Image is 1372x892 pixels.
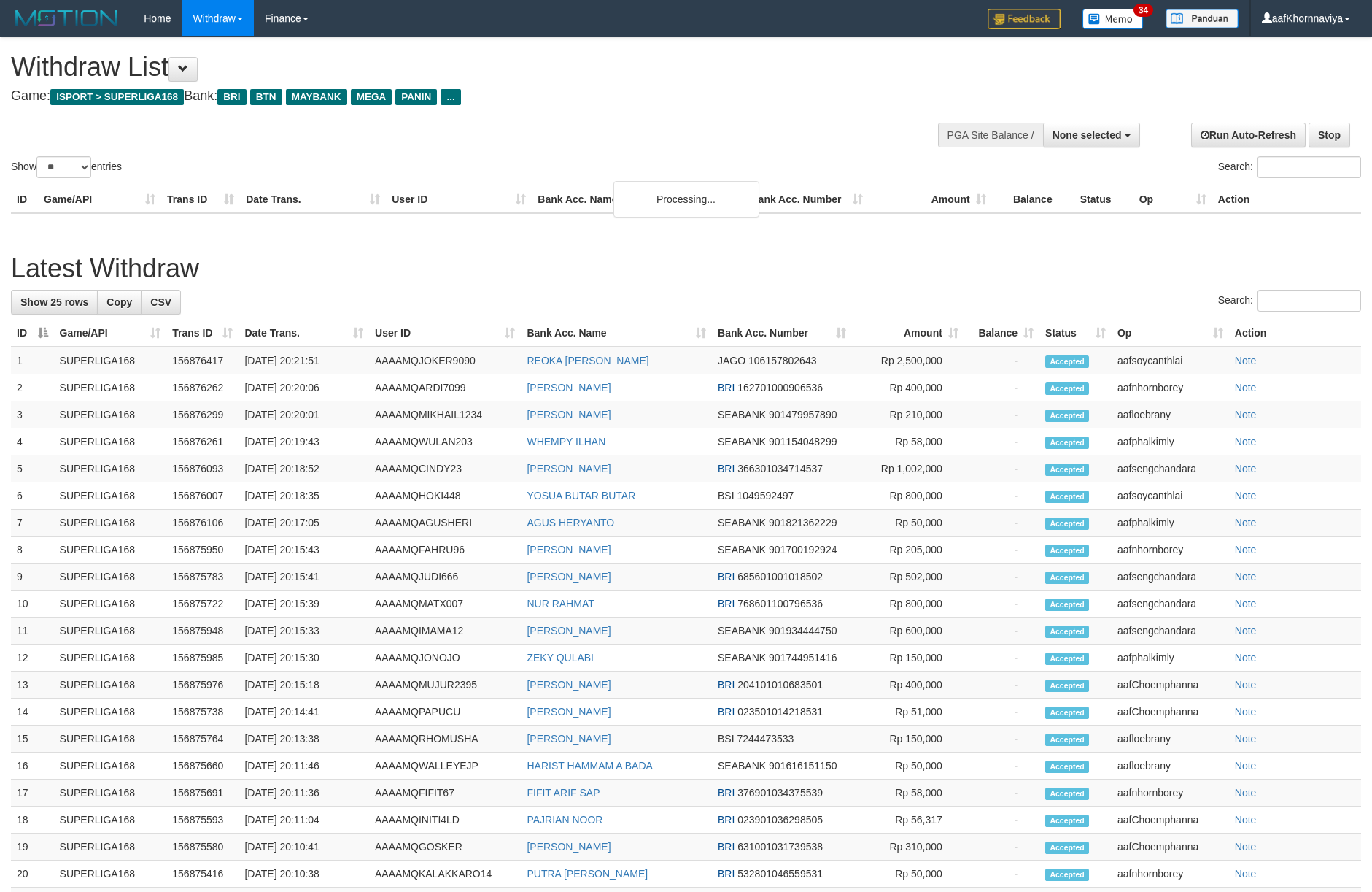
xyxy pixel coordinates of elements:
a: NUR RAHMAT [527,598,594,610]
span: Copy 162701000906536 to clipboard [737,382,823,393]
td: [DATE] 20:18:35 [239,482,369,510]
td: aafnhornborey [1112,780,1229,807]
td: [DATE] 20:15:18 [239,672,369,699]
span: SEABANK [718,625,766,637]
td: aafphalkimly [1112,510,1229,537]
span: BTN [250,89,282,105]
th: Bank Acc. Name [532,186,745,213]
span: Accepted [1045,653,1089,665]
span: BSI [718,733,735,745]
a: Note [1235,598,1257,610]
td: [DATE] 20:17:05 [239,510,369,537]
span: ... [441,89,460,105]
td: aafsoycanthlai [1112,482,1229,510]
td: 4 [11,428,54,455]
td: aafsoycanthlai [1112,347,1229,374]
a: [PERSON_NAME] [527,841,611,853]
td: AAAAMQWALLEYEJP [369,753,521,780]
td: 156875738 [166,699,239,726]
td: 156876417 [166,347,239,374]
td: AAAAMQFAHRU96 [369,537,521,564]
th: Balance [992,186,1074,213]
td: 156875691 [166,780,239,807]
div: PGA Site Balance / [938,123,1043,147]
span: Copy 7244473533 to clipboard [737,733,794,745]
span: Accepted [1045,707,1089,719]
span: BRI [718,463,735,474]
td: AAAAMQFIFIT67 [369,780,521,807]
span: BRI [718,571,735,583]
th: User ID: activate to sort column ascending [369,320,521,347]
td: SUPERLIGA168 [54,645,167,672]
td: AAAAMQMIKHAIL1234 [369,401,521,428]
td: SUPERLIGA168 [54,591,167,618]
th: Date Trans.: activate to sort column ascending [239,320,369,347]
h1: Withdraw List [11,53,900,82]
td: 156875580 [166,834,239,861]
td: 156875660 [166,753,239,780]
a: PAJRIAN NOOR [527,814,602,826]
td: 16 [11,753,54,780]
span: Copy 376901034375539 to clipboard [737,787,823,799]
span: Accepted [1045,545,1089,557]
td: 18 [11,807,54,834]
td: Rp 400,000 [852,374,964,401]
span: Accepted [1045,815,1089,827]
span: MAYBANK [286,89,347,105]
td: Rp 800,000 [852,591,964,618]
span: CSV [150,296,171,308]
td: 8 [11,537,54,564]
span: Copy 106157802643 to clipboard [748,355,816,366]
td: 156876262 [166,374,239,401]
td: AAAAMQPAPUCU [369,699,521,726]
span: Copy 768601100796536 to clipboard [737,598,823,610]
div: Processing... [613,181,759,218]
span: SEABANK [718,436,766,447]
span: Accepted [1045,355,1089,368]
span: BRI [718,679,735,691]
a: [PERSON_NAME] [527,625,611,637]
td: [DATE] 20:11:04 [239,807,369,834]
td: 10 [11,591,54,618]
td: Rp 50,000 [852,753,964,780]
td: SUPERLIGA168 [54,726,167,753]
td: [DATE] 20:15:41 [239,564,369,591]
a: Note [1235,814,1257,826]
td: [DATE] 20:11:46 [239,753,369,780]
a: HARIST HAMMAM A BADA [527,760,652,772]
td: 7 [11,510,54,537]
h1: Latest Withdraw [11,254,1361,283]
img: MOTION_logo.png [11,7,122,29]
td: SUPERLIGA168 [54,780,167,807]
td: - [964,482,1039,510]
td: - [964,510,1039,537]
a: Note [1235,490,1257,501]
span: Show 25 rows [20,296,88,308]
td: 156875976 [166,672,239,699]
th: Op [1133,186,1212,213]
span: Copy 685601001018502 to clipboard [737,571,823,583]
td: AAAAMQMUJUR2395 [369,672,521,699]
a: Note [1235,679,1257,691]
th: Status [1074,186,1133,213]
td: SUPERLIGA168 [54,510,167,537]
td: Rp 150,000 [852,726,964,753]
span: Accepted [1045,788,1089,800]
span: SEABANK [718,409,766,420]
td: 156876007 [166,482,239,510]
td: SUPERLIGA168 [54,537,167,564]
td: 3 [11,401,54,428]
td: aafnhornborey [1112,537,1229,564]
td: aafphalkimly [1112,645,1229,672]
a: Run Auto-Refresh [1191,123,1306,147]
a: Note [1235,382,1257,393]
th: Op: activate to sort column ascending [1112,320,1229,347]
td: SUPERLIGA168 [54,401,167,428]
td: - [964,645,1039,672]
td: 156875764 [166,726,239,753]
th: Bank Acc. Number [745,186,868,213]
th: Game/API [38,186,161,213]
td: aafloebrany [1112,753,1229,780]
td: Rp 51,000 [852,699,964,726]
img: Button%20Memo.svg [1082,9,1144,29]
